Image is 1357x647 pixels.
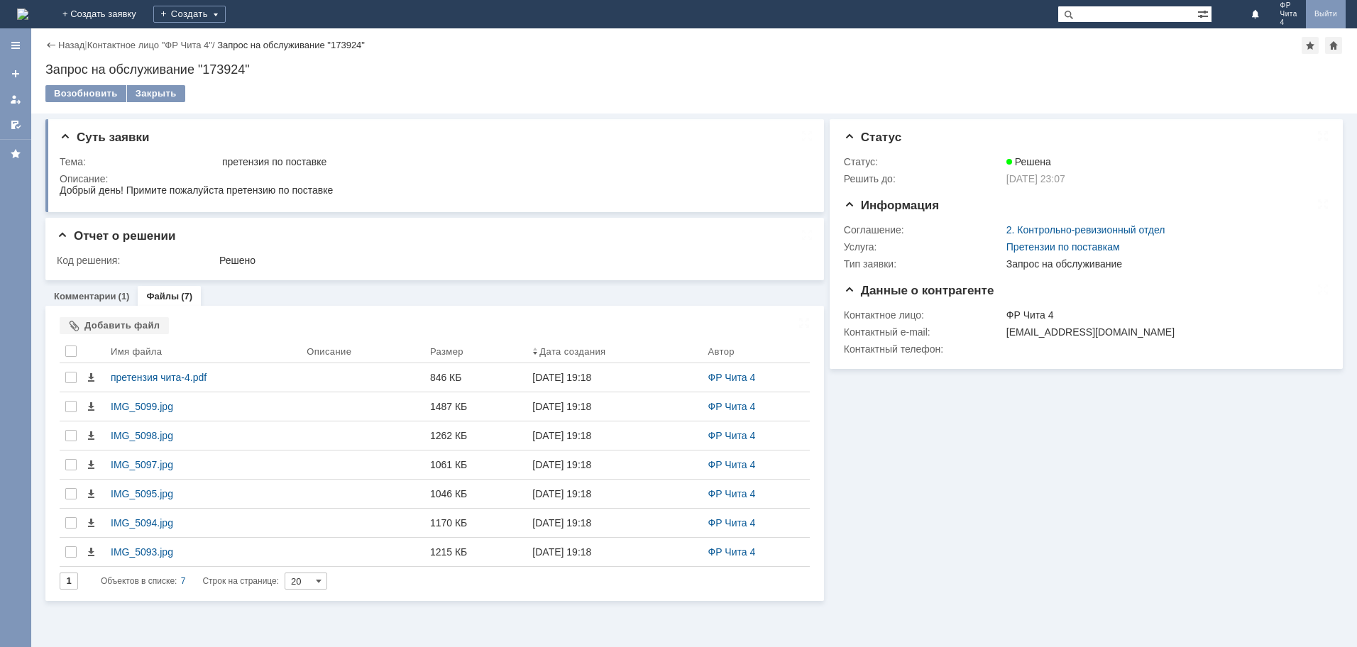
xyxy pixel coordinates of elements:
[532,517,591,529] div: [DATE] 19:18
[1006,173,1065,184] span: [DATE] 23:07
[430,401,521,412] div: 1487 КБ
[708,401,755,412] a: ФР Чита 4
[539,346,605,357] div: Дата создания
[85,372,97,383] span: Скачать файл
[708,346,735,357] div: Автор
[430,430,521,441] div: 1262 КБ
[85,488,97,499] span: Скачать файл
[58,40,84,50] a: Назад
[844,309,1004,321] div: Контактное лицо:
[801,131,813,142] div: На всю страницу
[307,346,351,357] div: Описание
[111,517,295,529] div: IMG_5094.jpg
[801,229,813,240] div: На всю страницу
[181,573,186,590] div: 7
[844,131,901,144] span: Статус
[146,291,179,302] a: Файлы
[60,173,805,184] div: Описание:
[111,401,295,412] div: IMG_5099.jpg
[430,488,521,499] div: 1046 КБ
[527,340,702,363] th: Дата создания
[798,317,810,328] div: На всю страницу
[45,62,1343,77] div: Запрос на обслуживание "173924"
[1280,18,1297,27] span: 4
[424,340,527,363] th: Размер
[60,156,219,167] div: Тема:
[430,346,463,357] div: Размер
[708,546,755,558] a: ФР Чита 4
[87,40,218,50] div: /
[844,156,1004,167] div: Статус:
[217,40,365,50] div: Запрос на обслуживание "173924"
[54,291,116,302] a: Комментарии
[532,488,591,499] div: [DATE] 19:18
[17,9,28,20] img: logo
[532,401,591,412] div: [DATE] 19:18
[4,88,27,111] a: Мои заявки
[1006,241,1120,253] a: Претензии по поставкам
[1317,284,1329,295] div: На всю страницу
[708,517,755,529] a: ФР Чита 4
[101,576,177,586] span: Объектов в списке:
[430,459,521,470] div: 1061 КБ
[708,372,755,383] a: ФР Чита 4
[708,488,755,499] a: ФР Чита 4
[181,291,192,302] div: (7)
[1197,6,1212,20] span: Расширенный поиск
[219,255,802,266] div: Решено
[60,131,149,144] span: Суть заявки
[57,229,175,243] span: Отчет о решении
[430,517,521,529] div: 1170 КБ
[105,340,301,363] th: Имя файла
[111,546,295,558] div: IMG_5093.jpg
[85,430,97,441] span: Скачать файл
[844,199,939,212] span: Информация
[1325,37,1342,54] div: Сделать домашней страницей
[111,488,295,499] div: IMG_5095.jpg
[1280,10,1297,18] span: Чита
[708,459,755,470] a: ФР Чита 4
[85,401,97,412] span: Скачать файл
[153,6,226,23] div: Создать
[17,9,28,20] a: Перейти на домашнюю страницу
[111,459,295,470] div: IMG_5097.jpg
[844,241,1004,253] div: Услуга:
[844,173,1004,184] div: Решить до:
[1317,131,1329,142] div: На всю страницу
[85,546,97,558] span: Скачать файл
[844,326,1004,338] div: Контактный e-mail:
[532,546,591,558] div: [DATE] 19:18
[1006,258,1321,270] div: Запрос на обслуживание
[1006,156,1051,167] span: Решена
[101,573,279,590] i: Строк на странице:
[708,430,755,441] a: ФР Чита 4
[111,346,162,357] div: Имя файла
[1302,37,1319,54] div: Добавить в избранное
[4,62,27,85] a: Создать заявку
[119,291,130,302] div: (1)
[844,224,1004,236] div: Соглашение:
[1317,199,1329,210] div: На всю страницу
[84,39,87,50] div: |
[532,430,591,441] div: [DATE] 19:18
[532,459,591,470] div: [DATE] 19:18
[844,284,994,297] span: Данные о контрагенте
[1006,326,1321,338] div: [EMAIL_ADDRESS][DOMAIN_NAME]
[1006,224,1165,236] a: 2. Контрольно-ревизионный отдел
[111,372,295,383] div: претензия чита-4.pdf
[430,546,521,558] div: 1215 КБ
[1280,1,1297,10] span: ФР
[111,430,295,441] div: IMG_5098.jpg
[430,372,521,383] div: 846 КБ
[4,114,27,136] a: Мои согласования
[844,343,1004,355] div: Контактный телефон:
[57,255,216,266] div: Код решения:
[844,258,1004,270] div: Тип заявки:
[1006,309,1321,321] div: ФР Чита 4
[85,459,97,470] span: Скачать файл
[532,372,591,383] div: [DATE] 19:18
[702,340,809,363] th: Автор
[222,156,802,167] div: претензия по поставке
[87,40,212,50] a: Контактное лицо "ФР Чита 4"
[85,517,97,529] span: Скачать файл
